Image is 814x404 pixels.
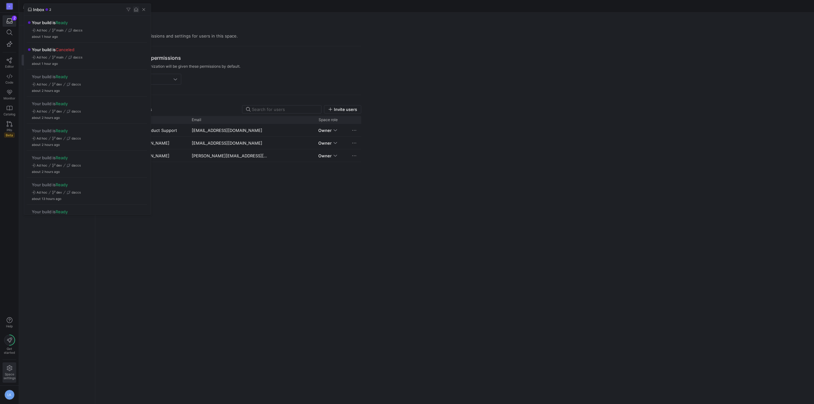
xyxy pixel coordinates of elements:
span: Ad hoc [37,136,47,140]
span: dev [56,190,62,194]
div: Press SPACE to select this row. [27,16,151,43]
div: Press SPACE to select this row. [27,205,151,232]
span: Your build is [32,155,68,160]
span: about 2 hours ago [32,170,60,174]
span: daccs [72,82,81,86]
span: daccs [73,55,82,59]
span: Ready [56,209,68,214]
span: Ad hoc [37,28,47,32]
span: Ready [56,128,68,133]
span: dev [56,109,62,113]
span: about 2 hours ago [32,143,60,147]
span: main [56,55,64,59]
span: Inbox [33,7,44,12]
span: Your build is [32,209,68,214]
span: daccs [72,109,81,113]
span: dev [56,163,62,167]
div: Press SPACE to select this row. [27,178,151,205]
span: daccs [72,136,81,140]
span: Ad hoc [37,163,47,167]
span: 2 [49,8,51,11]
span: Your build is [32,128,68,133]
span: Ready [56,101,68,106]
span: main [56,28,64,32]
span: Ad hoc [37,55,47,59]
span: about 1 hour ago [32,62,58,65]
span: dev [56,82,62,86]
span: Ready [56,155,68,160]
span: Your build is [32,182,68,187]
div: Press SPACE to select this row. [27,70,151,97]
span: Ready [56,20,68,25]
div: Press SPACE to select this row. [27,43,151,70]
span: Ad hoc [37,109,47,113]
span: dev [56,136,62,140]
span: daccs [72,163,81,167]
span: Ad hoc [37,82,47,86]
div: Press SPACE to select this row. [27,97,151,124]
span: daccs [73,28,82,32]
span: daccs [72,190,81,194]
span: Ready [56,74,68,79]
span: Canceled [56,47,74,52]
span: Ad hoc [37,190,47,194]
span: Your build is [32,20,68,25]
span: Your build is [32,74,68,79]
span: about 1 hour ago [32,35,58,38]
span: about 13 hours ago [32,197,61,201]
div: Press SPACE to select this row. [27,151,151,178]
div: Press SPACE to select this row. [27,124,151,151]
span: Your build is [32,47,74,52]
span: Your build is [32,101,68,106]
span: about 2 hours ago [32,116,60,120]
span: about 2 hours ago [32,89,60,92]
span: Ready [56,182,68,187]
